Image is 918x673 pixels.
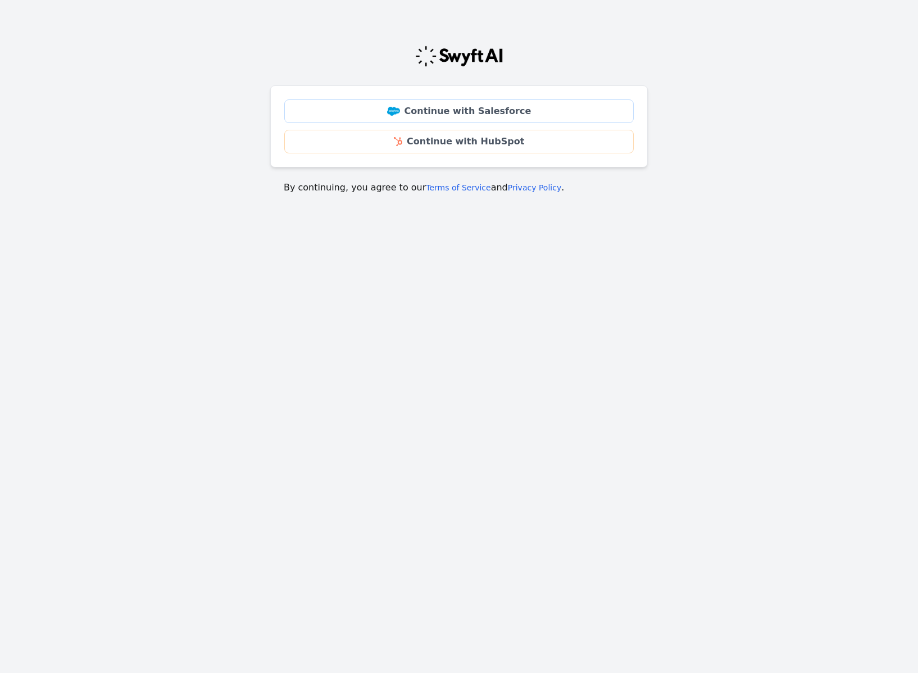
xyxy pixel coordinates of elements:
a: Continue with Salesforce [284,99,634,123]
img: Salesforce [387,107,400,116]
a: Terms of Service [426,183,490,192]
a: Continue with HubSpot [284,130,634,153]
img: Swyft Logo [415,45,503,67]
a: Privacy Policy [508,183,561,192]
p: By continuing, you agree to our and . [284,181,634,194]
img: HubSpot [394,137,402,146]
